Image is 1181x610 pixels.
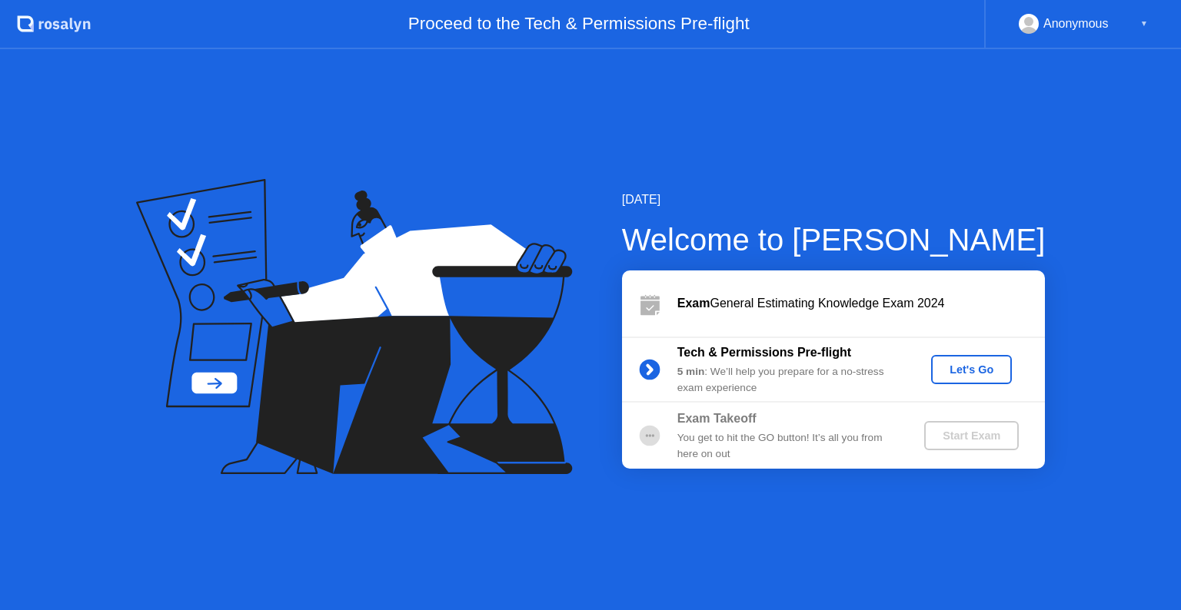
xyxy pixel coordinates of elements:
b: Exam Takeoff [677,412,757,425]
div: Start Exam [930,429,1013,442]
div: : We’ll help you prepare for a no-stress exam experience [677,364,899,396]
button: Start Exam [924,421,1019,450]
div: [DATE] [622,191,1046,209]
b: Tech & Permissions Pre-flight [677,346,851,359]
div: ▼ [1140,14,1148,34]
button: Let's Go [931,355,1012,384]
div: Let's Go [937,363,1006,376]
b: Exam [677,297,710,310]
div: Anonymous [1043,14,1109,34]
b: 5 min [677,366,705,377]
div: Welcome to [PERSON_NAME] [622,217,1046,263]
div: You get to hit the GO button! It’s all you from here on out [677,430,899,462]
div: General Estimating Knowledge Exam 2024 [677,294,1045,313]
